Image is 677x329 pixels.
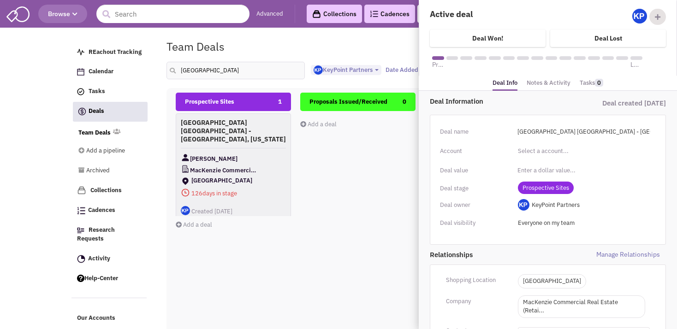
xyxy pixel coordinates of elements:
[77,226,115,243] span: Research Requests
[77,228,84,233] img: Research.png
[440,164,512,176] div: Deal value
[309,98,387,106] span: Proposals Issued/Received
[78,129,111,137] a: Team Deals
[278,93,282,111] span: 1
[88,206,115,214] span: Cadences
[72,202,147,219] a: Cadences
[73,102,148,122] a: Deals
[518,216,650,230] input: Select a privacy option...
[181,188,286,199] span: days in stage
[72,250,147,268] a: Activity
[181,176,190,186] img: ShoppingCenter
[523,277,581,286] a: [GEOGRAPHIC_DATA]
[256,10,283,18] a: Advanced
[72,83,147,100] a: Tasks
[166,62,305,79] input: Search deals
[72,270,147,288] a: Help-Center
[386,66,418,74] span: Date Added
[370,11,378,17] img: Cadences_logo.png
[532,201,580,209] span: KeyPoint Partners
[594,34,622,42] h4: Deal Lost
[77,255,85,263] img: Activity.png
[430,96,548,106] div: Deal Information
[311,65,381,76] button: KeyPoint Partners
[430,250,548,259] span: Relationships
[630,60,642,69] span: Lease executed
[383,65,428,75] button: Date Added
[440,145,512,157] div: Account
[440,199,512,211] div: Deal owner
[191,189,202,197] span: 126
[78,142,135,160] a: Add a pipeline
[518,182,574,194] span: Prospective Sites
[78,162,135,180] a: Archived
[77,68,84,76] img: Calendar.png
[191,207,232,215] span: Created [DATE]
[77,186,86,195] img: icon-collection-lavender.png
[649,9,666,25] div: Add Collaborator
[77,207,85,214] img: Cadences_logo.png
[72,310,147,327] a: Our Accounts
[72,222,147,248] a: Research Requests
[181,153,190,162] img: Contact Image
[493,76,517,91] a: Deal Info
[595,79,603,87] span: 0
[548,250,666,259] span: Manage Relationships
[432,60,444,69] span: Prospective Sites
[181,188,190,197] img: icon-daysinstage-red.png
[403,93,406,111] span: 0
[300,120,337,128] a: Add a deal
[430,9,542,19] h4: Active deal
[548,96,666,110] div: Deal created [DATE]
[440,295,512,307] div: Company
[512,163,656,178] input: Enter a dollar value...
[72,182,147,200] a: Collections
[307,5,362,23] a: Collections
[77,275,84,282] img: help.png
[314,66,373,74] span: KeyPoint Partners
[518,295,645,318] p: MacKenzie Commercial Real Estate (Retai...
[440,274,512,286] div: Shopping Location
[88,254,110,262] span: Activity
[89,88,105,95] span: Tasks
[89,48,142,56] span: REachout Tracking
[48,10,77,18] span: Browse
[527,76,570,90] a: Notes & Activity
[472,34,503,42] h4: Deal Won!
[191,177,274,184] span: [GEOGRAPHIC_DATA]
[190,153,238,164] span: [PERSON_NAME]
[190,164,256,176] span: MacKenzie Commercial Real Estate (Retail Brokers Network)
[166,41,225,53] h1: Team Deals
[440,126,512,138] div: Deal name
[364,5,415,23] a: Cadences
[632,9,647,23] img: Gp5tB00MpEGTGSMiAkF79g.png
[77,106,87,117] img: icon-deals.svg
[580,76,603,90] a: Tasks
[72,44,147,61] a: REachout Tracking
[185,98,234,106] span: Prospective Sites
[314,65,323,75] img: Gp5tB00MpEGTGSMiAkF79g.png
[440,182,512,194] div: Deal stage
[89,68,113,76] span: Calendar
[77,314,115,322] span: Our Accounts
[38,5,87,23] button: Browse
[181,164,190,174] img: CompanyLogo
[77,88,84,95] img: icon-tasks.png
[440,217,512,229] div: Deal visibility
[90,186,122,194] span: Collections
[96,5,249,23] input: Search
[518,144,597,159] input: Select a account...
[181,118,286,143] h4: [GEOGRAPHIC_DATA] [GEOGRAPHIC_DATA] - [GEOGRAPHIC_DATA], [US_STATE]
[312,10,321,18] img: icon-collection-lavender-black.svg
[6,5,30,22] img: SmartAdmin
[72,63,147,81] a: Calendar
[512,124,656,139] input: Enter a deal name...
[176,221,212,229] a: Add a deal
